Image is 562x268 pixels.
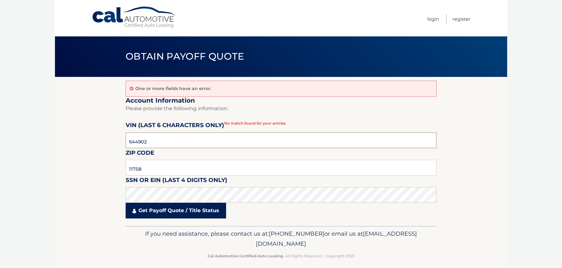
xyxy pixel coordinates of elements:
[130,253,432,259] p: - All Rights Reserved - Copyright 2025
[126,148,154,160] label: Zip Code
[224,121,286,126] span: No match found for your entries.
[427,14,439,24] a: Login
[126,51,244,62] span: Obtain Payoff Quote
[208,254,283,258] strong: Cal Automotive Certified Auto Leasing
[126,97,436,105] h2: Account Information
[126,175,227,187] label: SSN or EIN (last 4 digits only)
[126,121,224,132] label: VIN (last 6 characters only)
[126,203,226,218] a: Get Payoff Quote / Title Status
[135,86,211,91] p: One or more fields have an error.
[126,104,436,113] p: Please provide the following information.
[269,230,324,237] span: [PHONE_NUMBER]
[130,229,432,249] p: If you need assistance, please contact us at: or email us at
[256,230,417,247] span: [EMAIL_ADDRESS][DOMAIN_NAME]
[452,14,470,24] a: Register
[92,6,176,29] a: Cal Automotive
